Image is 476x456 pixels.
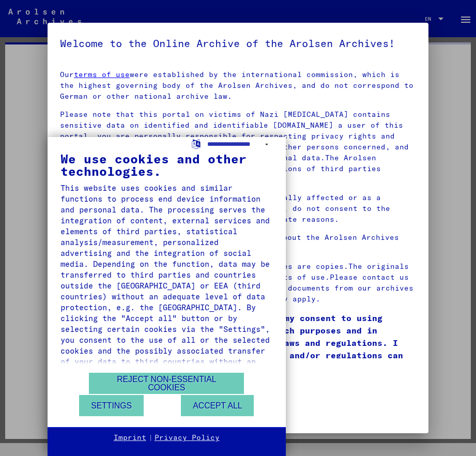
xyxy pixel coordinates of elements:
[114,433,146,443] a: Imprint
[155,433,220,443] a: Privacy Policy
[89,373,244,394] button: Reject non-essential cookies
[181,395,254,416] button: Accept all
[60,183,273,378] div: This website uses cookies and similar functions to process end device information and personal da...
[79,395,144,416] button: Settings
[60,153,273,177] div: We use cookies and other technologies.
